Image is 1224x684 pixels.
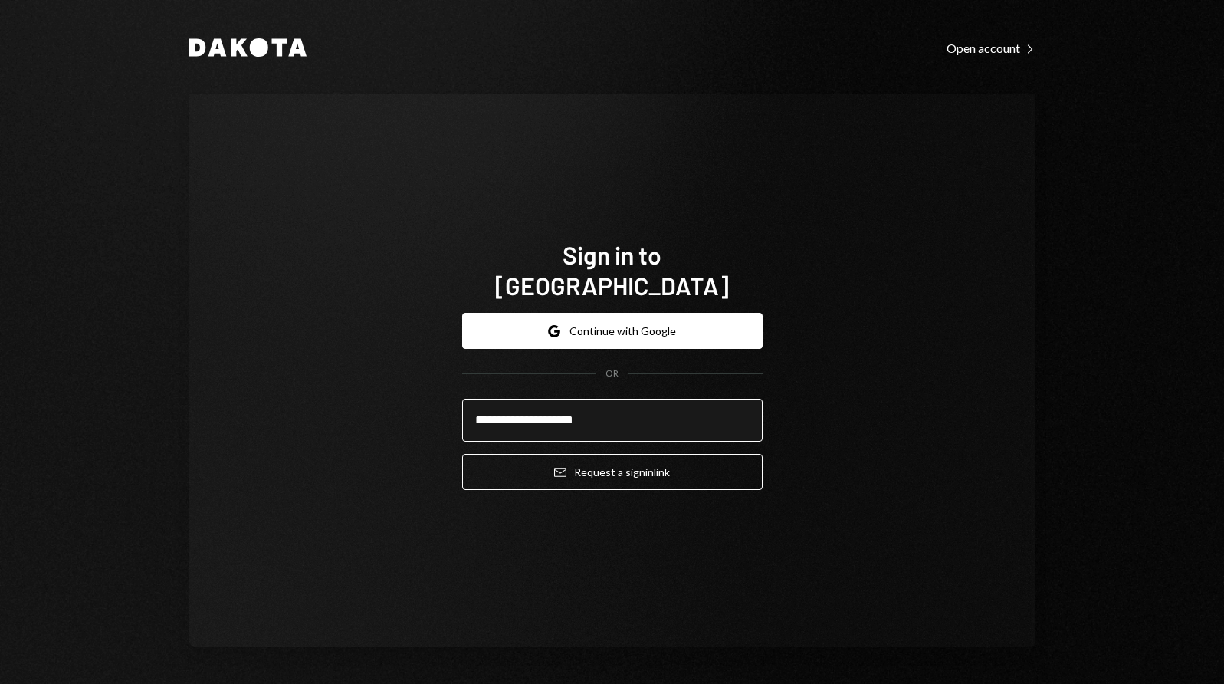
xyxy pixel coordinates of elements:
[462,313,763,349] button: Continue with Google
[947,41,1035,56] div: Open account
[462,454,763,490] button: Request a signinlink
[947,39,1035,56] a: Open account
[605,367,619,380] div: OR
[462,239,763,301] h1: Sign in to [GEOGRAPHIC_DATA]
